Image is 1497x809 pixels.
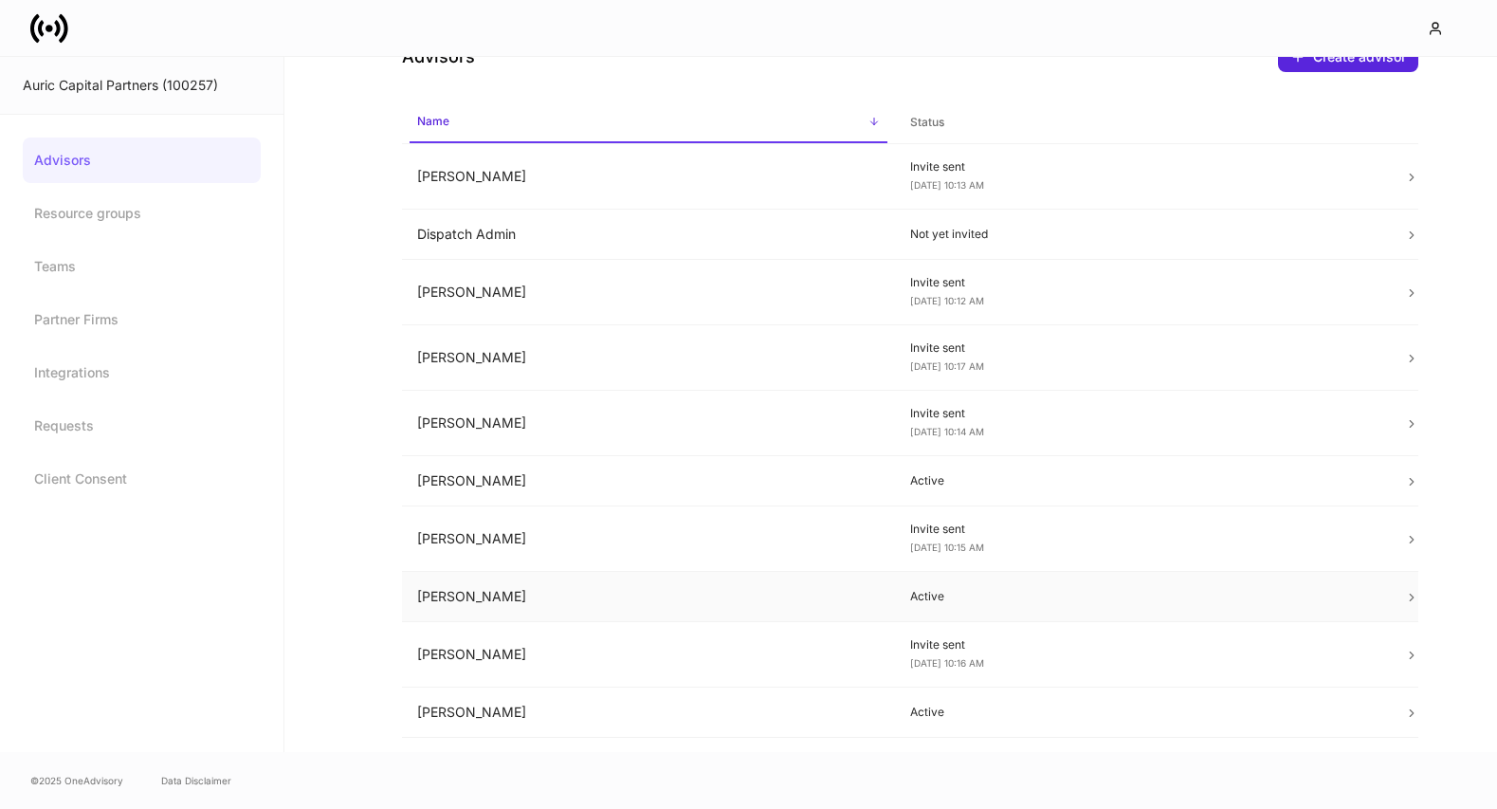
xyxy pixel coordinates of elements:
button: Create advisor [1278,42,1418,72]
span: [DATE] 10:16 AM [910,657,984,669]
a: Resource groups [23,191,261,236]
p: Invite sent [910,522,1374,537]
span: [DATE] 10:14 AM [910,426,984,437]
td: [PERSON_NAME] [402,325,896,391]
a: Integrations [23,350,261,395]
a: Partner Firms [23,297,261,342]
a: Data Disclaimer [161,773,231,788]
p: Active [910,589,1374,604]
span: Name [410,102,888,143]
p: Invite sent [910,340,1374,356]
div: Create advisor [1313,47,1406,66]
td: [PERSON_NAME] [402,572,896,622]
span: © 2025 OneAdvisory [30,773,123,788]
td: [PERSON_NAME] [402,688,896,738]
p: Invite sent [910,275,1374,290]
div: Auric Capital Partners (100257) [23,76,261,95]
span: [DATE] 10:17 AM [910,360,984,372]
h4: Advisors [402,46,475,68]
p: Active [910,473,1374,488]
a: Client Consent [23,456,261,502]
a: Advisors [23,138,261,183]
p: Not yet invited [910,227,1374,242]
span: Status [903,103,1381,142]
td: [PERSON_NAME] [402,144,896,210]
p: Active [910,705,1374,720]
span: [DATE] 10:12 AM [910,295,984,306]
h6: Name [417,112,449,130]
a: Teams [23,244,261,289]
h6: Status [910,113,944,131]
p: Invite sent [910,406,1374,421]
a: Requests [23,403,261,449]
td: [PERSON_NAME] [402,506,896,572]
td: [PERSON_NAME] [402,456,896,506]
td: [PERSON_NAME] [402,738,896,803]
td: [PERSON_NAME] [402,622,896,688]
p: Invite sent [910,637,1374,653]
span: [DATE] 10:15 AM [910,542,984,553]
td: [PERSON_NAME] [402,260,896,325]
td: Dispatch Admin [402,210,896,260]
span: [DATE] 10:13 AM [910,179,984,191]
p: Invite sent [910,159,1374,175]
td: [PERSON_NAME] [402,391,896,456]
